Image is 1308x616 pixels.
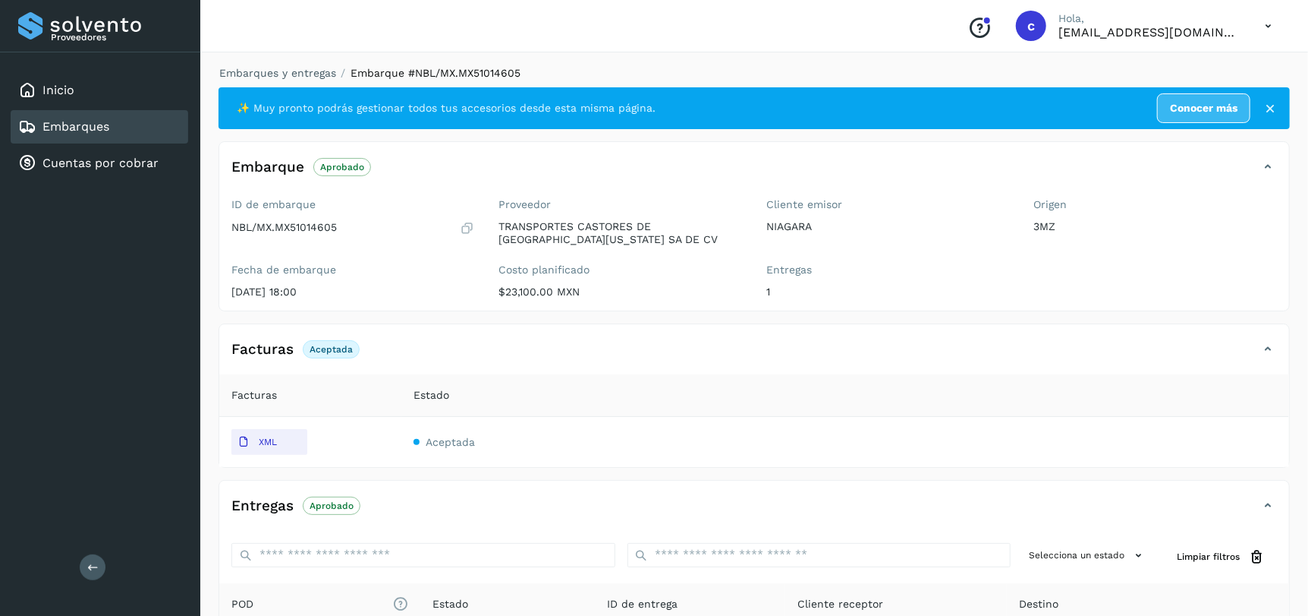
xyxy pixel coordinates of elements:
label: Entregas [766,264,1010,276]
label: Fecha de embarque [231,264,475,276]
span: Cliente receptor [797,596,883,612]
nav: breadcrumb [219,65,1290,81]
p: [DATE] 18:00 [231,286,475,299]
a: Embarques [42,119,109,134]
p: Aceptada [310,344,353,355]
span: Estado [433,596,469,612]
p: $23,100.00 MXN [499,286,743,299]
span: Estado [413,387,449,403]
span: ✨ Muy pronto podrás gestionar todos tus accesorios desde esta misma página. [237,100,656,116]
button: Limpiar filtros [1165,543,1277,571]
a: Cuentas por cobrar [42,156,159,170]
span: Facturas [231,387,277,403]
div: Inicio [11,74,188,107]
span: Limpiar filtros [1177,550,1240,564]
span: Destino [1019,596,1058,612]
div: Embarques [11,110,188,144]
div: FacturasAceptada [219,336,1289,374]
a: Conocer más [1157,93,1250,123]
div: EntregasAprobado [219,493,1289,531]
p: 3MZ [1034,220,1278,233]
a: Inicio [42,83,74,97]
button: Selecciona un estado [1023,543,1152,568]
p: cuentasespeciales8_met@castores.com.mx [1058,25,1240,39]
span: POD [231,596,409,612]
p: NBL/MX.MX51014605 [231,221,337,234]
span: Aceptada [426,436,475,448]
h4: Embarque [231,159,304,176]
div: EmbarqueAprobado [219,154,1289,192]
a: Embarques y entregas [219,67,336,79]
p: Proveedores [51,32,182,43]
label: Origen [1034,198,1278,211]
p: Aprobado [320,162,364,172]
span: ID de entrega [607,596,678,612]
h4: Entregas [231,498,294,515]
label: ID de embarque [231,198,475,211]
p: TRANSPORTES CASTORES DE [GEOGRAPHIC_DATA][US_STATE] SA DE CV [499,220,743,246]
p: 1 [766,286,1010,299]
p: Hola, [1058,12,1240,25]
div: Cuentas por cobrar [11,147,188,180]
p: XML [259,437,277,447]
label: Costo planificado [499,264,743,276]
h4: Facturas [231,341,294,359]
span: Embarque #NBL/MX.MX51014605 [351,67,520,79]
p: NIAGARA [766,220,1010,233]
label: Proveedor [499,198,743,211]
p: Aprobado [310,501,354,511]
label: Cliente emisor [766,198,1010,211]
button: XML [231,429,307,455]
